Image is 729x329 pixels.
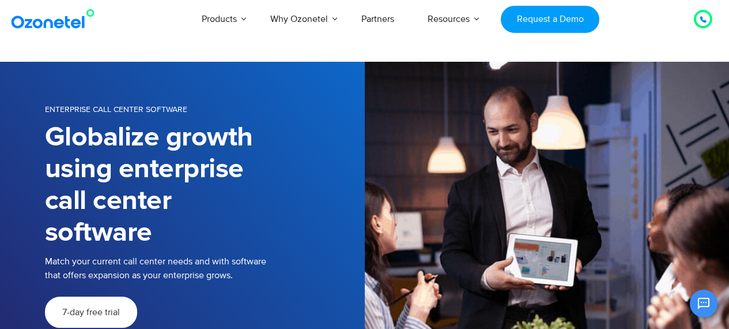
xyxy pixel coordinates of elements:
a: 7-day free trial [45,297,137,328]
a: Request a Demo [501,6,599,33]
p: Match your current call center needs and with software that offers expansion as your enterprise g... [45,255,275,282]
span: Enterprise CALL CENTER SOFTWARE [45,104,187,114]
h1: Globalize growth using enterprise call center software [45,122,269,249]
button: Open chat [690,290,717,317]
span: 7-day free trial [62,308,120,317]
